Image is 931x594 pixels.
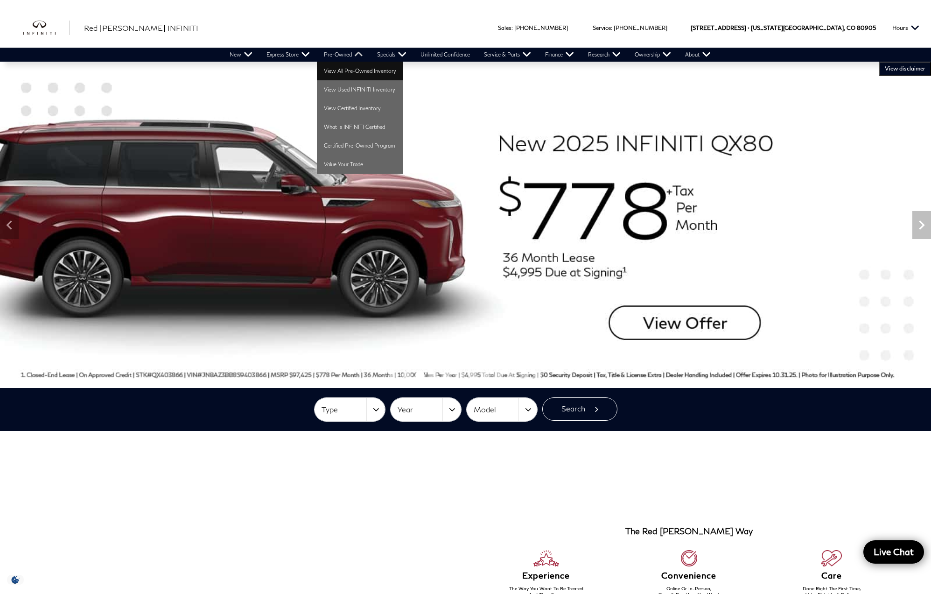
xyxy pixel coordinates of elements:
[542,397,617,421] button: Search
[611,24,612,31] span: :
[317,99,403,118] a: View Certified Inventory
[84,22,198,34] a: Red [PERSON_NAME] INFINITI
[455,371,464,380] span: Go to slide 6
[614,24,667,31] a: [PHONE_NUMBER]
[441,371,451,380] span: Go to slide 5
[628,48,678,62] a: Ownership
[317,80,403,99] a: View Used INFINITI Inventory
[494,371,503,380] span: Go to slide 9
[398,402,442,417] span: Year
[402,371,412,380] span: Go to slide 2
[869,546,918,558] span: Live Chat
[617,571,760,580] h6: Convenience
[520,371,529,380] span: Go to slide 11
[888,8,924,48] button: Open the hours dropdown
[691,8,749,48] span: [STREET_ADDRESS] •
[428,371,438,380] span: Go to slide 4
[625,527,753,536] h3: The Red [PERSON_NAME] Way
[912,211,931,239] div: Next
[498,24,511,31] span: Sales
[514,24,568,31] a: [PHONE_NUMBER]
[370,48,413,62] a: Specials
[415,371,425,380] span: Go to slide 3
[259,48,317,62] a: Express Store
[481,371,490,380] span: Go to slide 8
[507,371,516,380] span: Go to slide 10
[593,24,611,31] span: Service
[317,136,403,155] a: Certified Pre-Owned Program
[84,23,198,32] span: Red [PERSON_NAME] INFINITI
[317,155,403,174] a: Value Your Trade
[23,21,70,35] img: INFINITI
[879,62,931,76] button: VIEW DISCLAIMER
[847,8,855,48] span: CO
[317,62,403,80] a: View All Pre-Owned Inventory
[474,402,518,417] span: Model
[317,48,370,62] a: Pre-Owned
[467,398,537,421] button: Model
[751,8,845,48] span: [US_STATE][GEOGRAPHIC_DATA],
[760,571,903,580] h6: Care
[581,48,628,62] a: Research
[223,48,259,62] a: New
[678,48,718,62] a: About
[691,24,876,31] a: [STREET_ADDRESS] • [US_STATE][GEOGRAPHIC_DATA], CO 80905
[315,398,385,421] button: Type
[322,402,366,417] span: Type
[511,24,513,31] span: :
[413,48,477,62] a: Unlimited Confidence
[475,571,618,580] h6: Experience
[533,371,542,380] span: Go to slide 12
[885,65,925,72] span: VIEW DISCLAIMER
[317,118,403,136] a: What Is INFINITI Certified
[538,48,581,62] a: Finance
[863,540,924,564] a: Live Chat
[5,575,26,585] img: Opt-Out Icon
[223,48,718,62] nav: Main Navigation
[23,21,70,35] a: infiniti
[391,398,461,421] button: Year
[477,48,538,62] a: Service & Parts
[389,371,399,380] span: Go to slide 1
[468,371,477,380] span: Go to slide 7
[857,8,876,48] span: 80905
[5,575,26,585] section: Click to Open Cookie Consent Modal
